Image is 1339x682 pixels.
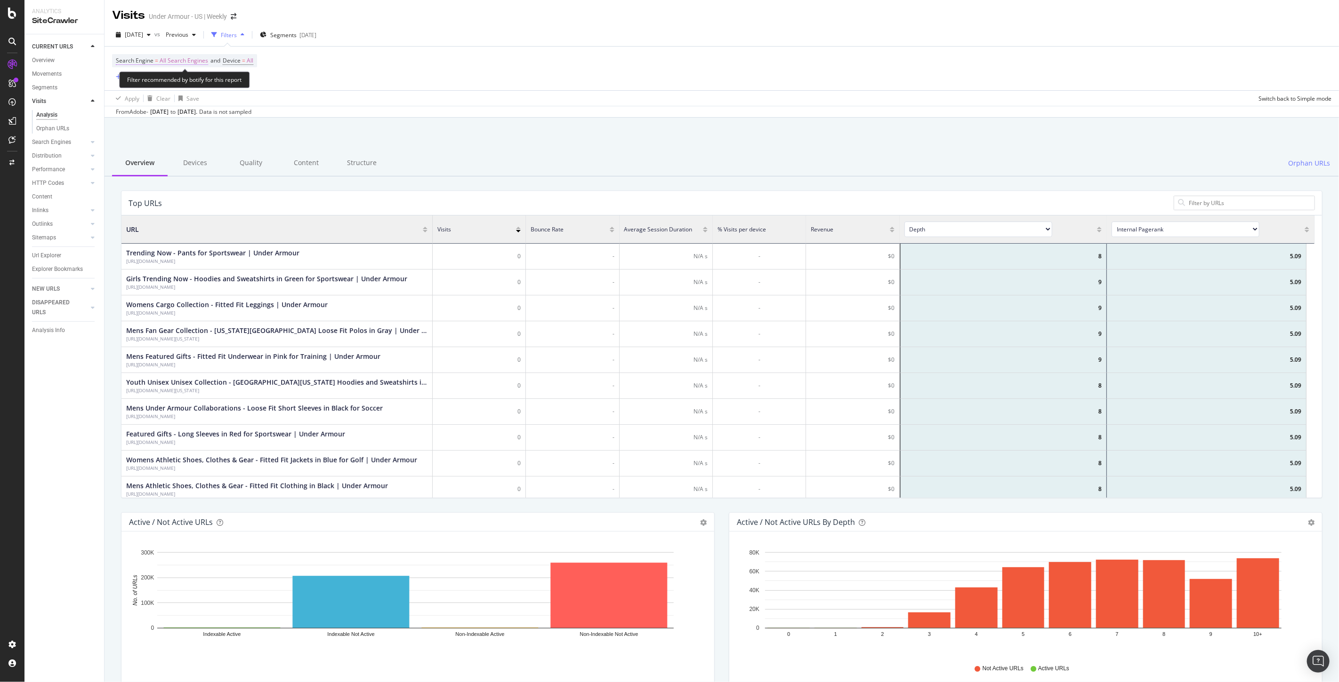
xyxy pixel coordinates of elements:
div: Mens Under Armour Collaborations - Loose Fit Short Sleeves in Black for Soccer [126,404,383,413]
div: 5.09 [1107,399,1307,425]
span: and [210,56,220,64]
span: Search Engine [116,56,153,64]
div: Inlinks [32,206,48,215]
div: $0 [806,425,899,451]
span: Active URLs [1038,665,1069,673]
div: Explorer Bookmarks [32,264,83,274]
span: All Search Engines [160,54,208,67]
div: N/A s [620,425,713,451]
div: Switch back to Simple mode [1258,95,1331,103]
div: N/A s [620,270,713,295]
a: Performance [32,165,88,174]
div: $0 [806,321,899,347]
div: Under Armour - US | Weekly [149,12,227,21]
text: 20K [750,606,759,613]
div: - [718,485,801,493]
div: Active / Not Active URLs by Depth [737,517,855,527]
div: 9 [900,321,1107,347]
span: Bounce Rate [531,225,564,233]
div: - [526,244,619,270]
text: 0 [756,625,759,632]
div: 8 [900,244,1107,270]
div: $0 [806,399,899,425]
div: - [718,460,801,468]
div: - [526,347,619,373]
div: grid [433,244,1315,498]
a: HTTP Codes [32,178,88,188]
div: N/A s [620,295,713,321]
div: Womens Athletic Shoes, Clothes & Gear - Fitted Fit Jackets in Blue for Golf | Under Armour [126,455,417,465]
a: Analysis Info [32,325,97,335]
div: Youth Unisex Unisex Collection - University of Utah Hoodies and Sweatshirts in Red | Under Armour [126,387,428,394]
div: Quality [223,151,279,176]
text: 5 [1022,632,1024,637]
div: 5.09 [1107,451,1307,476]
div: - [718,434,801,442]
span: % Visits per device [718,225,766,233]
text: 40K [750,587,759,594]
a: NEW URLS [32,284,88,294]
div: $0 [806,295,899,321]
div: - [718,408,801,416]
div: gear [700,519,707,526]
div: Mens Under Armour Collaborations - Loose Fit Short Sleeves in Black for Soccer [126,413,383,420]
div: $0 [806,476,899,502]
div: 0 [433,347,526,373]
div: grid [121,244,433,498]
div: CURRENT URLS [32,42,73,52]
a: Analysis [36,110,97,120]
div: Girls Trending Now - Hoodies and Sweatshirts in Green for Sportswear | Under Armour [126,274,407,284]
div: Mens Featured Gifts - Fitted Fit Underwear in Pink for Training | Under Armour [126,352,380,361]
div: 0 [433,373,526,399]
div: Analytics [32,8,97,16]
div: - [526,399,619,425]
text: 1 [834,632,837,637]
div: 8 [900,451,1107,476]
div: 5.09 [1107,425,1307,451]
div: $0 [806,244,899,270]
a: Segments [32,83,97,93]
div: 0 [433,451,526,476]
div: Sitemaps [32,233,56,243]
text: 2 [881,632,884,637]
button: Apply [112,91,139,106]
div: [DATE] [150,108,169,116]
div: 0 [433,295,526,321]
div: Segments [32,83,57,93]
a: Explorer Bookmarks [32,264,97,274]
div: Outlinks [32,219,53,229]
div: 5.09 [1107,476,1307,502]
text: 300K [141,549,154,556]
span: = [242,56,245,64]
span: Average Session Duration [624,225,693,233]
div: N/A s [620,321,713,347]
a: DISAPPEARED URLS [32,298,88,317]
div: 0 [433,399,526,425]
div: - [526,295,619,321]
div: Mens Featured Gifts - Fitted Fit Underwear in Pink for Training | Under Armour [126,361,380,368]
div: SiteCrawler [32,16,97,26]
div: Open Intercom Messenger [1307,650,1330,673]
a: Outlinks [32,219,88,229]
span: = [155,56,158,64]
span: 2025 Sep. 25th [125,31,143,39]
span: Orphan URLs [1288,159,1330,168]
div: HTTP Codes [32,178,64,188]
button: Clear [144,91,170,106]
span: [object Object] [904,222,1069,237]
span: vs [154,30,162,38]
div: Top URLs [129,198,162,208]
div: Save [186,95,199,103]
div: From Adobe - to Data is not sampled [116,108,251,116]
div: N/A s [620,244,713,270]
div: $0 [806,270,899,295]
a: Sitemaps [32,233,88,243]
div: 9 [900,347,1107,373]
div: Visits [112,8,145,24]
div: Distribution [32,151,62,161]
div: Content [279,151,334,176]
div: 0 [433,244,526,270]
text: 0 [787,632,790,637]
div: Analysis Info [32,325,65,335]
div: Womens Athletic Shoes, Clothes & Gear - Fitted Fit Jackets in Blue for Golf | Under Armour [126,465,417,471]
